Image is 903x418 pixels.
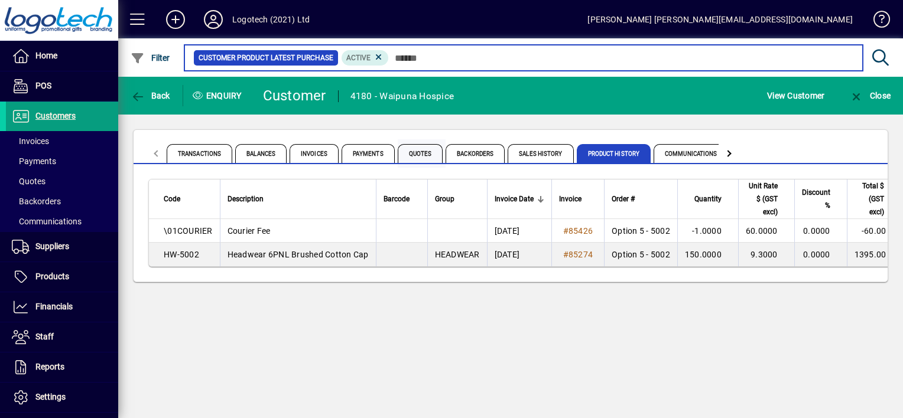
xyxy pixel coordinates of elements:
td: -1.0000 [677,219,738,243]
span: Sales History [508,144,573,163]
td: 60.0000 [738,219,794,243]
span: Payments [12,156,56,166]
span: Invoice [559,192,582,205]
td: 0.0000 [794,243,847,266]
span: Back [131,91,170,100]
div: Quantity [685,192,732,205]
button: Profile [194,9,232,30]
div: Description [228,192,369,205]
a: Invoices [6,131,118,151]
a: #85274 [559,248,597,261]
span: Courier Fee [228,226,271,236]
span: Close [849,91,891,100]
span: Total $ (GST excl) [855,179,885,218]
a: Quotes [6,171,118,191]
td: 0.0000 [794,219,847,243]
span: # [563,250,569,259]
div: 4180 - Waipuna Hospice [350,87,454,106]
div: Customer [263,86,326,105]
span: Filter [131,53,170,63]
div: Invoice Date [495,192,544,205]
span: HW-5002 [164,250,199,259]
span: 85274 [569,250,593,259]
a: Payments [6,151,118,171]
a: Knowledge Base [865,2,888,41]
span: HEADWEAR [435,250,480,259]
span: Balances [235,144,287,163]
span: Backorders [12,197,61,206]
div: Code [164,192,213,205]
span: View Customer [767,86,824,105]
span: Description [228,192,264,205]
span: Backorders [446,144,505,163]
div: Group [435,192,480,205]
span: Payments [342,144,395,163]
div: Discount % [802,186,841,212]
div: Barcode [384,192,420,205]
td: [DATE] [487,243,551,266]
td: Option 5 - 5002 [604,243,677,266]
td: 9.3000 [738,243,794,266]
span: Invoice Date [495,192,534,205]
button: View Customer [764,85,827,106]
span: Customer Product Latest Purchase [199,52,333,64]
span: Communications [654,144,728,163]
span: Settings [35,392,66,401]
span: Order # [612,192,635,205]
td: Option 5 - 5002 [604,219,677,243]
div: Order # [612,192,670,205]
span: Discount % [802,186,830,212]
button: Back [128,85,173,106]
span: Invoices [290,144,339,163]
span: Products [35,272,69,281]
span: Quotes [12,177,46,186]
app-page-header-button: Close enquiry [837,85,903,106]
span: Customers [35,111,76,120]
span: Communications [12,217,82,226]
td: 150.0000 [677,243,738,266]
span: Product History [577,144,651,163]
td: -60.00 [847,219,901,243]
span: Unit Rate $ (GST excl) [746,179,778,218]
span: POS [35,81,51,90]
span: 85426 [569,226,593,236]
a: POS [6,71,118,101]
td: 1395.00 [847,243,901,266]
div: Total $ (GST excl) [855,179,895,218]
a: #85426 [559,224,597,237]
span: Transactions [167,144,232,163]
span: \01COURIER [164,226,213,236]
a: Products [6,262,118,292]
span: Reports [35,362,64,371]
a: Settings [6,383,118,412]
div: Unit Rate $ (GST excl) [746,179,788,218]
span: Code [164,192,180,205]
span: Quotes [398,144,443,163]
mat-chip: Product Activation Status: Active [342,50,389,66]
span: Suppliers [35,241,69,251]
span: Invoices [12,136,49,146]
button: Add [157,9,194,30]
a: Communications [6,211,118,231]
a: Financials [6,292,118,322]
span: Home [35,51,57,60]
a: Reports [6,352,118,382]
button: Close [846,85,894,106]
div: Invoice [559,192,597,205]
span: Active [346,54,371,62]
span: Barcode [384,192,410,205]
span: Staff [35,332,54,341]
span: # [563,226,569,236]
span: Group [435,192,454,205]
a: Backorders [6,191,118,211]
div: Logotech (2021) Ltd [232,10,310,29]
a: Home [6,41,118,71]
a: Suppliers [6,232,118,262]
span: Financials [35,302,73,311]
a: Staff [6,322,118,352]
button: Filter [128,47,173,68]
div: [PERSON_NAME] [PERSON_NAME][EMAIL_ADDRESS][DOMAIN_NAME] [587,10,853,29]
span: Quantity [694,192,722,205]
span: Headwear 6PNL Brushed Cotton Cap [228,250,369,259]
td: [DATE] [487,219,551,243]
